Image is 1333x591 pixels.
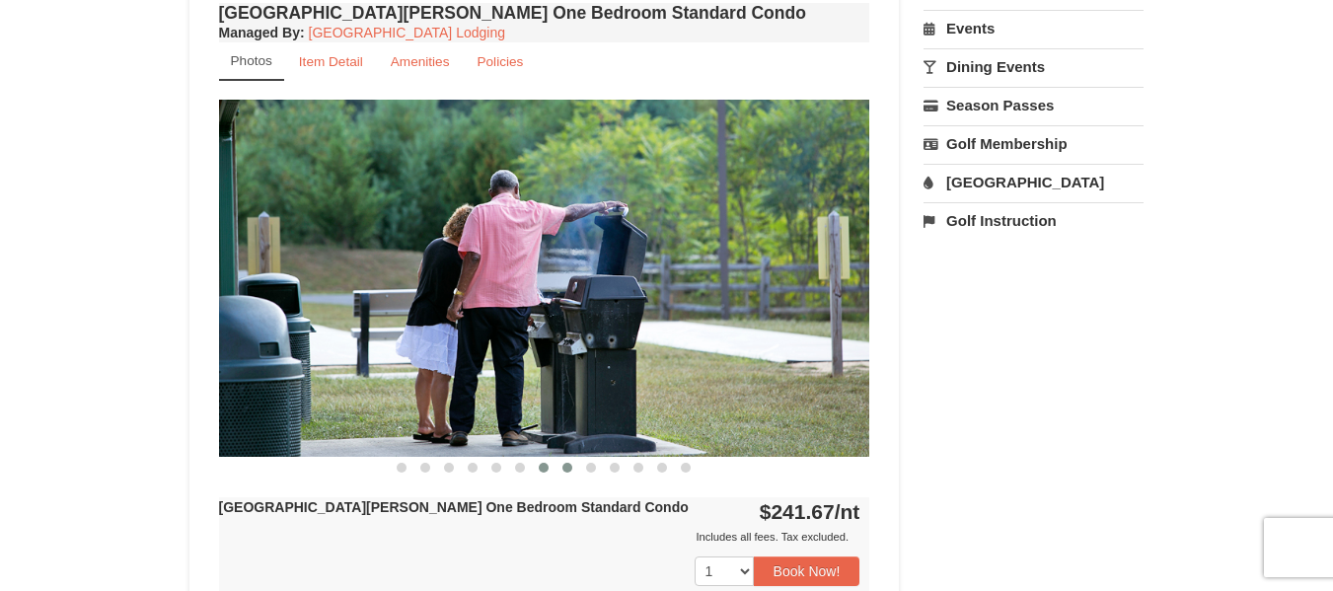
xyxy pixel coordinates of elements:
[924,164,1144,200] a: [GEOGRAPHIC_DATA]
[754,556,860,586] button: Book Now!
[219,100,870,456] img: 18876286-195-42e832b4.jpg
[464,42,536,81] a: Policies
[378,42,463,81] a: Amenities
[299,54,363,69] small: Item Detail
[219,25,300,40] span: Managed By
[924,125,1144,162] a: Golf Membership
[286,42,376,81] a: Item Detail
[835,500,860,523] span: /nt
[219,499,689,515] strong: [GEOGRAPHIC_DATA][PERSON_NAME] One Bedroom Standard Condo
[231,53,272,68] small: Photos
[309,25,505,40] a: [GEOGRAPHIC_DATA] Lodging
[924,48,1144,85] a: Dining Events
[219,527,860,547] div: Includes all fees. Tax excluded.
[760,500,860,523] strong: $241.67
[219,3,870,23] h4: [GEOGRAPHIC_DATA][PERSON_NAME] One Bedroom Standard Condo
[219,42,284,81] a: Photos
[924,10,1144,46] a: Events
[924,202,1144,239] a: Golf Instruction
[477,54,523,69] small: Policies
[924,87,1144,123] a: Season Passes
[219,25,305,40] strong: :
[391,54,450,69] small: Amenities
